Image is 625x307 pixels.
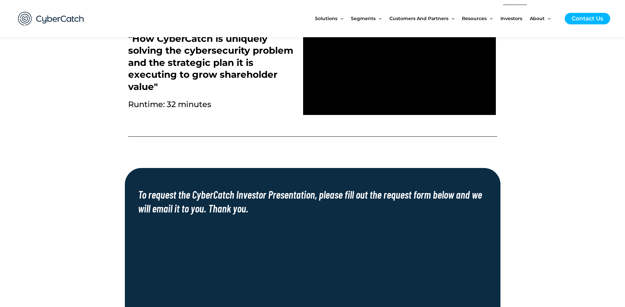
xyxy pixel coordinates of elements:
[500,5,530,32] a: Investors
[351,5,376,32] span: Segments
[545,5,551,32] span: Menu Toggle
[500,5,522,32] span: Investors
[128,33,294,93] h2: "How CyberCatch is uniquely solving the cybersecurity problem and the strategic plan it is execut...
[12,5,91,32] img: CyberCatch
[337,5,343,32] span: Menu Toggle
[565,13,610,24] a: Contact Us
[462,5,487,32] span: Resources
[389,5,448,32] span: Customers and Partners
[138,188,487,215] h2: To request the CyberCatch Investor Presentation, please fill out the request form below and we wi...
[530,5,545,32] span: About
[128,99,294,109] h2: Runtime: 32 minutes
[376,5,382,32] span: Menu Toggle
[487,5,493,32] span: Menu Toggle
[303,7,496,115] iframe: vimeo Video Player
[315,5,558,32] nav: Site Navigation: New Main Menu
[448,5,454,32] span: Menu Toggle
[315,5,337,32] span: Solutions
